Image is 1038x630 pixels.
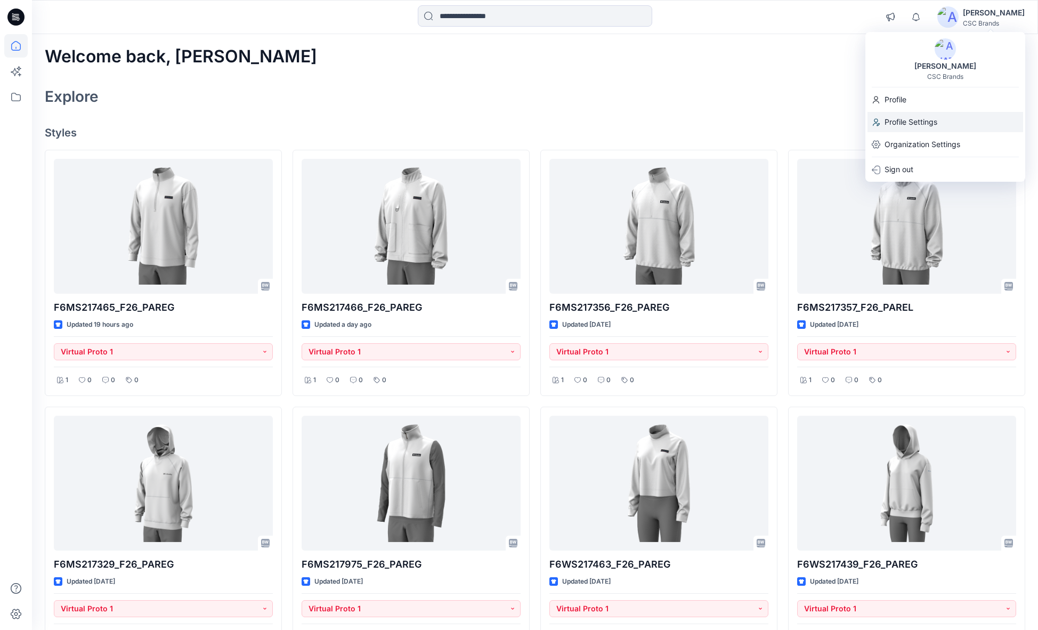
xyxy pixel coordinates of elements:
p: F6WS217439_F26_PAREG [797,557,1016,572]
p: F6MS217466_F26_PAREG [302,300,521,315]
p: 1 [809,375,812,386]
p: F6MS217357_F26_PAREL [797,300,1016,315]
a: F6WS217439_F26_PAREG [797,416,1016,551]
p: 0 [583,375,587,386]
p: F6WS217463_F26_PAREG [549,557,768,572]
p: Profile Settings [885,112,937,132]
p: Updated [DATE] [562,319,611,330]
p: 1 [313,375,316,386]
img: avatar [935,38,956,60]
p: Organization Settings [885,134,960,155]
a: F6MS217466_F26_PAREG [302,159,521,294]
a: F6WS217463_F26_PAREG [549,416,768,551]
p: Profile [885,90,906,110]
div: CSC Brands [963,19,1025,27]
p: Updated [DATE] [562,576,611,587]
p: 0 [134,375,139,386]
h2: Explore [45,88,99,105]
p: 0 [831,375,835,386]
div: [PERSON_NAME] [963,6,1025,19]
p: Updated 19 hours ago [67,319,133,330]
a: F6MS217357_F26_PAREL [797,159,1016,294]
p: Updated [DATE] [67,576,115,587]
h2: Welcome back, [PERSON_NAME] [45,47,317,67]
p: 0 [606,375,611,386]
a: F6MS217465_F26_PAREG [54,159,273,294]
a: Profile Settings [865,112,1025,132]
p: 0 [335,375,339,386]
p: Updated [DATE] [810,319,858,330]
p: 0 [630,375,634,386]
p: F6MS217356_F26_PAREG [549,300,768,315]
p: Updated [DATE] [314,576,363,587]
a: Profile [865,90,1025,110]
p: 0 [87,375,92,386]
p: 1 [66,375,68,386]
p: F6MS217329_F26_PAREG [54,557,273,572]
p: F6MS217975_F26_PAREG [302,557,521,572]
p: Sign out [885,159,913,180]
p: Updated [DATE] [810,576,858,587]
p: 1 [561,375,564,386]
img: avatar [937,6,959,28]
p: 0 [878,375,882,386]
a: F6MS217329_F26_PAREG [54,416,273,551]
p: 0 [854,375,858,386]
p: 0 [359,375,363,386]
p: 0 [382,375,386,386]
a: F6MS217975_F26_PAREG [302,416,521,551]
a: F6MS217356_F26_PAREG [549,159,768,294]
div: CSC Brands [927,72,963,80]
a: Organization Settings [865,134,1025,155]
p: F6MS217465_F26_PAREG [54,300,273,315]
h4: Styles [45,126,1025,139]
div: [PERSON_NAME] [908,60,983,72]
p: 0 [111,375,115,386]
p: Updated a day ago [314,319,371,330]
